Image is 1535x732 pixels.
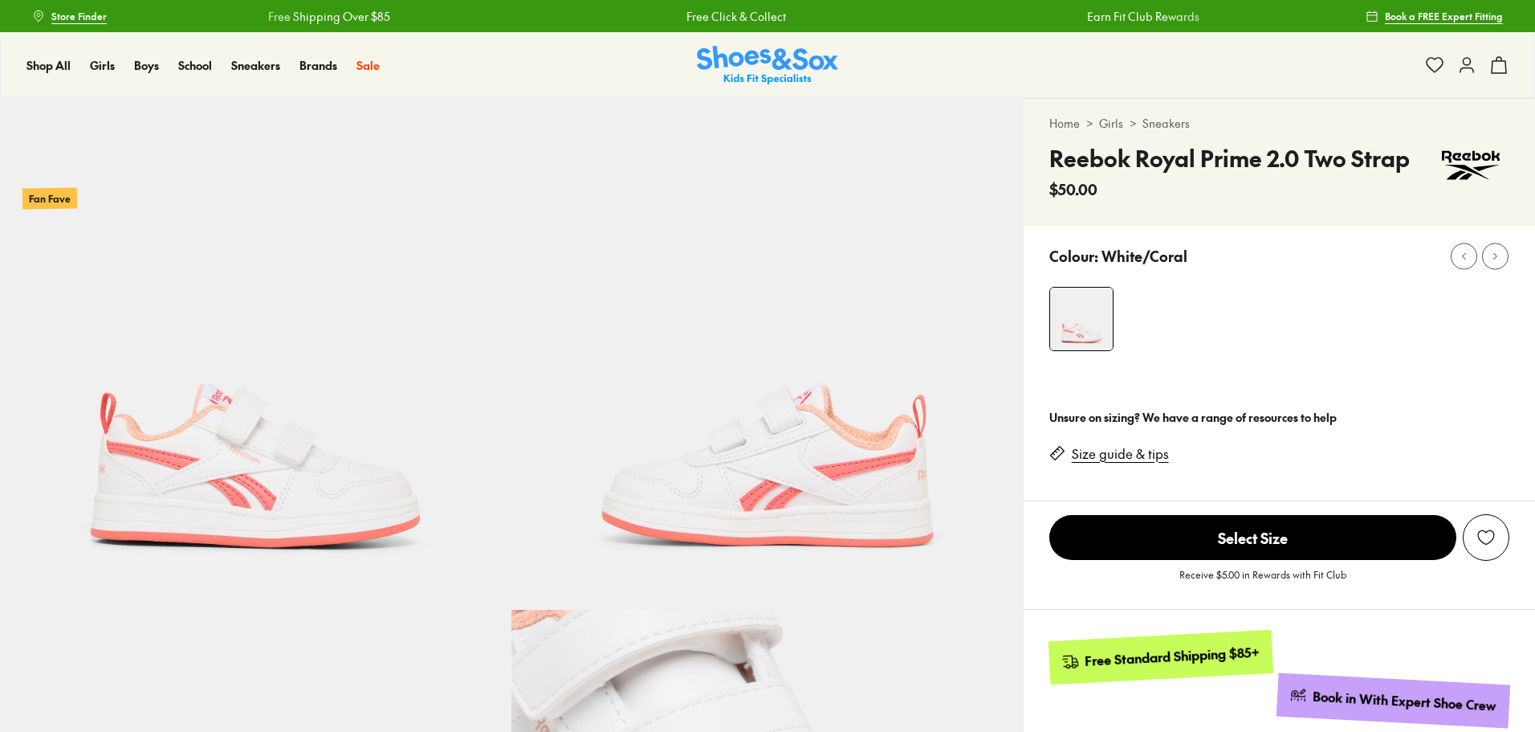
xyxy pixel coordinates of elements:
a: Sale [356,57,380,74]
a: Book a FREE Expert Fitting [1366,2,1503,31]
a: Shoes & Sox [697,46,838,85]
p: Colour: [1049,245,1098,267]
div: Free Standard Shipping $85+ [1084,644,1260,670]
span: Shop All [26,57,71,73]
a: Shop All [26,57,71,74]
a: Girls [1099,115,1123,132]
button: Select Size [1049,514,1456,561]
a: Home [1049,115,1080,132]
span: Store Finder [51,9,107,23]
span: Brands [299,57,337,73]
span: School [178,57,212,73]
button: Add to Wishlist [1463,514,1509,561]
a: Free Click & Collect [686,8,786,25]
a: School [178,57,212,74]
img: 4-530724_1 [1050,288,1113,350]
div: Book in With Expert Shoe Crew [1313,688,1497,715]
img: SNS_Logo_Responsive.svg [697,46,838,85]
span: $50.00 [1049,178,1097,200]
span: Select Size [1049,515,1456,560]
a: Size guide & tips [1072,445,1169,463]
div: > > [1049,115,1509,132]
div: Unsure on sizing? We have a range of resources to help [1049,409,1509,426]
a: Boys [134,57,159,74]
a: Brands [299,57,337,74]
h4: Reebok Royal Prime 2.0 Two Strap [1049,141,1410,175]
a: Free Shipping Over $85 [268,8,390,25]
span: Sale [356,57,380,73]
span: Boys [134,57,159,73]
a: Free Standard Shipping $85+ [1048,630,1272,685]
a: Earn Fit Club Rewards [1087,8,1199,25]
span: Girls [90,57,115,73]
a: Sneakers [231,57,280,74]
p: Fan Fave [22,187,77,209]
a: Sneakers [1142,115,1190,132]
span: Sneakers [231,57,280,73]
img: Vendor logo [1432,141,1509,190]
p: Receive $5.00 in Rewards with Fit Club [1179,567,1346,596]
p: White/Coral [1101,245,1187,267]
a: Book in With Expert Shoe Crew [1276,673,1510,729]
a: Store Finder [32,2,107,31]
a: Girls [90,57,115,74]
img: 5-530725_1 [511,98,1023,610]
span: Book a FREE Expert Fitting [1385,9,1503,23]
